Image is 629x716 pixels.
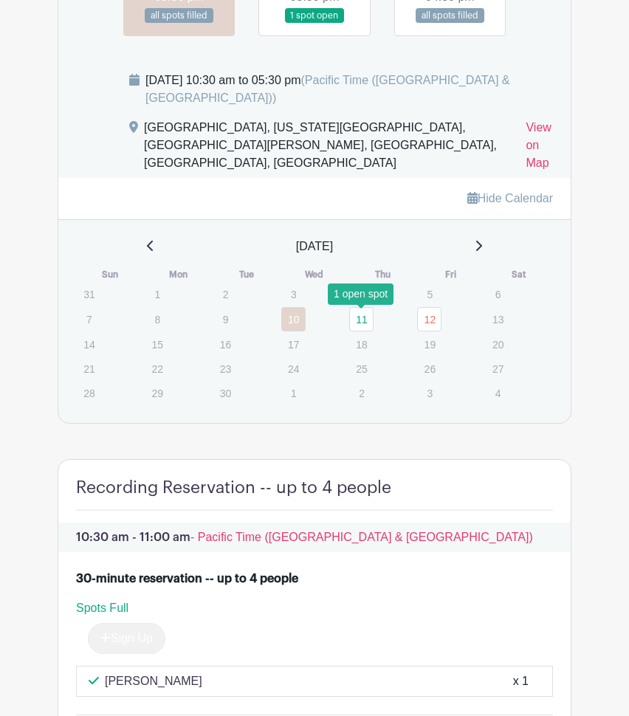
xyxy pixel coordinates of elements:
p: 9 [213,308,238,331]
p: 19 [417,333,441,356]
th: Sun [76,267,144,282]
p: 20 [486,333,510,356]
p: 21 [77,357,101,380]
div: x 1 [513,672,529,690]
div: 30-minute reservation -- up to 4 people [76,570,298,588]
p: 26 [417,357,441,380]
p: 25 [349,357,374,380]
span: - Pacific Time ([GEOGRAPHIC_DATA] & [GEOGRAPHIC_DATA]) [190,531,533,543]
th: Wed [281,267,348,282]
p: 23 [213,357,238,380]
p: 15 [145,333,169,356]
p: 1 [145,283,169,306]
p: 18 [349,333,374,356]
p: 31 [77,283,101,306]
p: 6 [486,283,510,306]
span: Spots Full [76,602,128,614]
p: 3 [417,382,441,405]
p: 24 [281,357,306,380]
span: (Pacific Time ([GEOGRAPHIC_DATA] & [GEOGRAPHIC_DATA])) [145,74,510,104]
p: 2 [213,283,238,306]
p: 17 [281,333,306,356]
div: [GEOGRAPHIC_DATA], [US_STATE][GEOGRAPHIC_DATA], [GEOGRAPHIC_DATA][PERSON_NAME], [GEOGRAPHIC_DATA]... [144,119,514,178]
a: Hide Calendar [467,192,553,204]
a: 12 [417,307,441,331]
a: 10 [281,307,306,331]
th: Thu [348,267,416,282]
p: 14 [77,333,101,356]
p: 2 [349,382,374,405]
p: 27 [486,357,510,380]
h4: Recording Reservation -- up to 4 people [76,478,391,498]
p: 4 [486,382,510,405]
div: [DATE] 10:30 am to 05:30 pm [145,72,553,107]
a: View on Map [526,119,553,178]
p: 16 [213,333,238,356]
th: Mon [144,267,212,282]
p: 30 [213,382,238,405]
span: [DATE] [296,238,333,255]
p: 13 [486,308,510,331]
p: 8 [145,308,169,331]
p: 10:30 am - 11:00 am [58,523,571,552]
p: 7 [77,308,101,331]
p: [PERSON_NAME] [105,672,202,690]
th: Tue [213,267,281,282]
div: 1 open spot [328,283,393,305]
th: Fri [416,267,484,282]
p: 28 [77,382,101,405]
p: 3 [281,283,306,306]
a: 11 [349,307,374,331]
p: 5 [417,283,441,306]
p: 22 [145,357,169,380]
th: Sat [485,267,553,282]
p: 1 [281,382,306,405]
p: 29 [145,382,169,405]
